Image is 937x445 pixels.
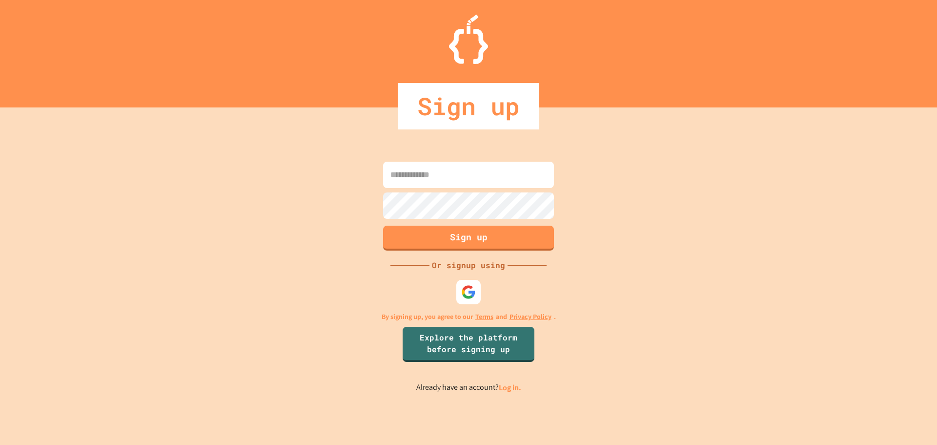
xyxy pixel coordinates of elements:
[499,382,521,393] a: Log in.
[429,259,508,271] div: Or signup using
[382,312,556,322] p: By signing up, you agree to our and .
[475,312,493,322] a: Terms
[509,312,551,322] a: Privacy Policy
[416,381,521,394] p: Already have an account?
[449,15,488,64] img: Logo.svg
[461,285,476,299] img: google-icon.svg
[403,327,534,362] a: Explore the platform before signing up
[383,226,554,251] button: Sign up
[398,83,539,129] div: Sign up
